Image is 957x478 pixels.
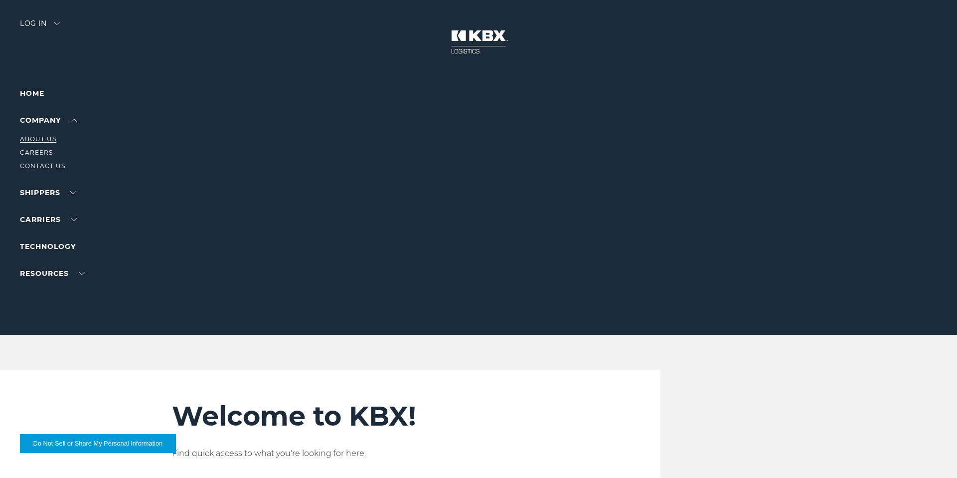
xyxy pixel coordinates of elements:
a: Carriers [20,215,77,224]
a: Technology [20,242,76,251]
a: RESOURCES [20,269,85,278]
button: Do Not Sell or Share My Personal Information [20,434,176,453]
img: arrow [54,22,60,25]
h2: Welcome to KBX! [172,400,603,433]
div: Log in [20,20,60,34]
a: Home [20,89,44,98]
img: kbx logo [441,20,516,64]
p: Find quick access to what you're looking for here. [172,448,603,460]
a: About Us [20,135,56,143]
a: SHIPPERS [20,188,76,197]
a: Contact Us [20,162,65,170]
a: Careers [20,149,53,156]
a: Company [20,116,77,125]
iframe: Chat Widget [907,430,957,478]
